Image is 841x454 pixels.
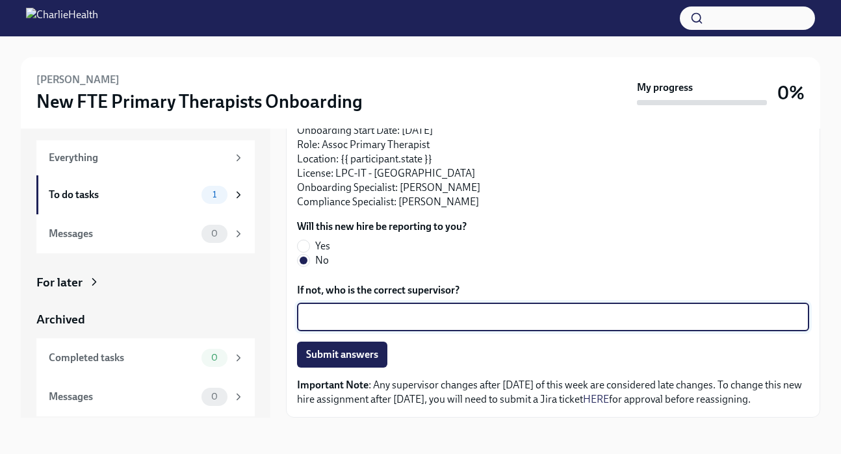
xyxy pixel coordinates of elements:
strong: Important Note [297,379,369,391]
a: Messages0 [36,377,255,416]
strong: My progress [637,81,693,95]
span: 0 [203,353,226,362]
span: 0 [203,392,226,401]
a: HERE [583,393,609,405]
div: Everything [49,151,227,165]
span: 1 [205,190,224,199]
label: Will this new hire be reporting to you? [297,220,467,234]
a: For later [36,274,255,291]
p: : Any supervisor changes after [DATE] of this week are considered late changes. To change this ne... [297,378,809,407]
h3: New FTE Primary Therapists Onboarding [36,90,363,113]
label: If not, who is the correct supervisor? [297,283,809,297]
a: To do tasks1 [36,175,255,214]
a: Everything [36,140,255,175]
div: Messages [49,390,196,404]
h6: [PERSON_NAME] [36,73,120,87]
img: CharlieHealth [26,8,98,29]
a: Completed tasks0 [36,338,255,377]
p: Name: [PERSON_NAME] Onboarding Start Date: [DATE] Role: Assoc Primary Therapist Location: {{ part... [297,109,809,209]
button: Submit answers [297,342,387,368]
div: Completed tasks [49,351,196,365]
span: No [315,253,329,268]
span: Yes [315,239,330,253]
a: Messages0 [36,214,255,253]
div: To do tasks [49,188,196,202]
a: Archived [36,311,255,328]
span: 0 [203,229,226,238]
div: Messages [49,227,196,241]
span: Submit answers [306,348,378,361]
h3: 0% [777,81,805,105]
div: For later [36,274,83,291]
